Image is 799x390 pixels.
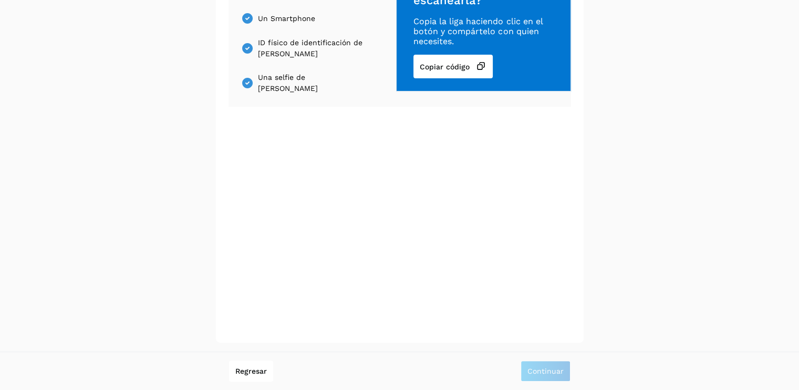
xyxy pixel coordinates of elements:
iframe: Incode [229,132,571,327]
button: Copiar código [413,55,493,78]
span: Regresar [235,367,267,375]
button: Continuar [521,361,570,382]
span: Continuar [527,367,564,375]
span: Un Smartphone [258,13,315,24]
span: Una selfie de [PERSON_NAME] [258,72,367,94]
span: ID físico de identificación de [PERSON_NAME] [258,37,367,59]
span: Copiar código [420,63,470,70]
span: Copia la liga haciendo clic en el botón y compártelo con quien necesites. [413,16,553,47]
button: Regresar [229,361,273,382]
